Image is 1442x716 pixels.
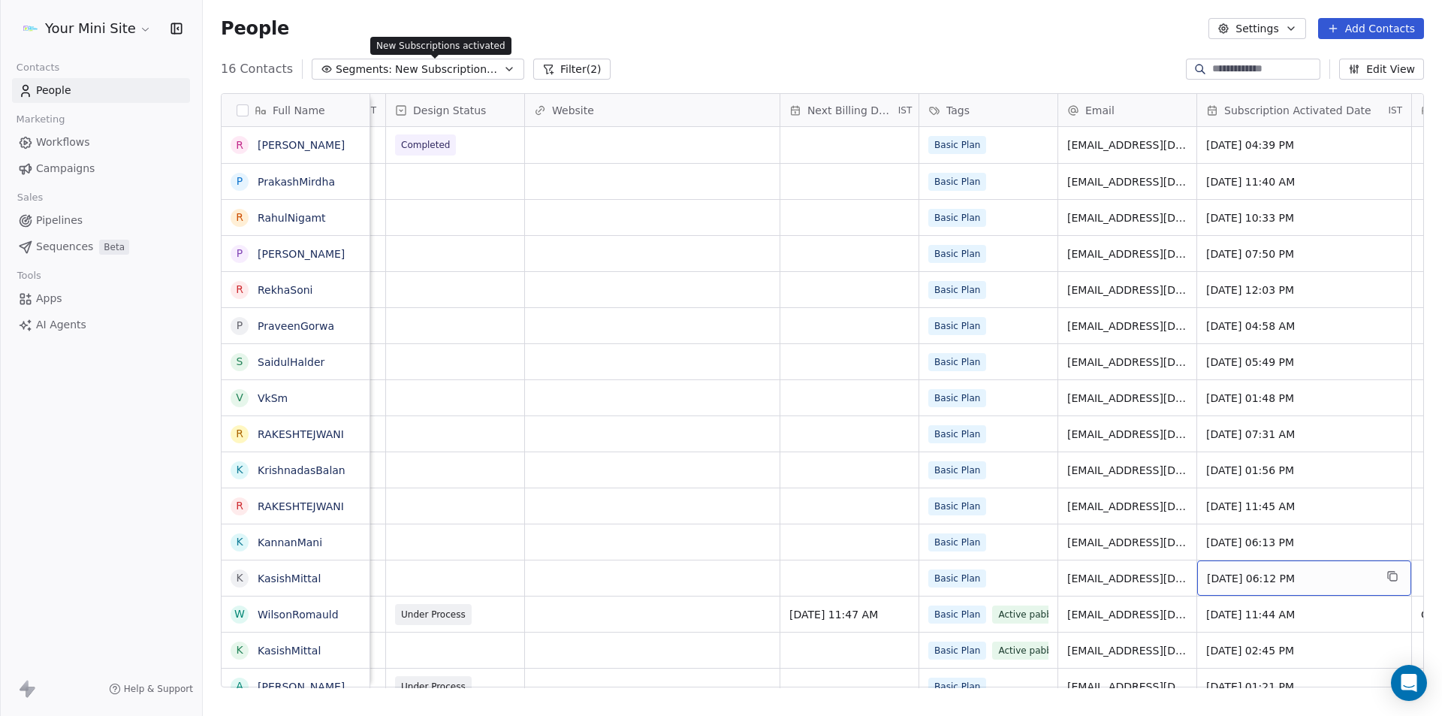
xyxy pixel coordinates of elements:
[401,607,466,622] span: Under Process
[258,536,322,548] a: KannanMani
[1067,643,1187,658] span: [EMAIL_ADDRESS][DOMAIN_NAME]
[1206,499,1402,514] span: [DATE] 11:45 AM
[928,281,986,299] span: Basic Plan
[1206,427,1402,442] span: [DATE] 07:31 AM
[236,498,243,514] div: R
[12,313,190,337] a: AI Agents
[273,103,325,118] span: Full Name
[1206,210,1402,225] span: [DATE] 10:33 PM
[1067,355,1187,370] span: [EMAIL_ADDRESS][DOMAIN_NAME]
[386,94,524,126] div: Design Status
[237,318,243,334] div: P
[236,534,243,550] div: K
[946,103,970,118] span: Tags
[45,19,136,38] span: Your Mini Site
[928,389,986,407] span: Basic Plan
[1067,174,1187,189] span: [EMAIL_ADDRESS][DOMAIN_NAME]
[928,425,986,443] span: Basic Plan
[928,497,986,515] span: Basic Plan
[258,176,335,188] a: PrakashMirdha
[258,320,334,332] a: PraveenGorwa
[237,354,243,370] div: S
[1206,535,1402,550] span: [DATE] 06:13 PM
[258,572,321,585] a: KasishMittal
[992,606,1112,624] span: Active pabbly subsriptions
[258,212,326,224] a: RahulNigamt
[928,533,986,551] span: Basic Plan
[395,62,500,77] span: New Subscriptions activated
[1067,319,1187,334] span: [EMAIL_ADDRESS][DOMAIN_NAME]
[36,317,86,333] span: AI Agents
[109,683,193,695] a: Help & Support
[928,642,986,660] span: Basic Plan
[1197,94,1411,126] div: Subscription Activated DateIST
[807,103,895,118] span: Next Billing Date
[1067,499,1187,514] span: [EMAIL_ADDRESS][DOMAIN_NAME]
[258,284,313,296] a: RekhaSoni
[1067,137,1187,153] span: [EMAIL_ADDRESS][DOMAIN_NAME]
[1208,18,1305,39] button: Settings
[1206,463,1402,478] span: [DATE] 01:56 PM
[12,208,190,233] a: Pipelines
[992,642,1112,660] span: Active pabbly subsriptions
[1206,355,1402,370] span: [DATE] 05:49 PM
[928,209,986,227] span: Basic Plan
[236,426,243,442] div: R
[789,607,910,622] span: [DATE] 11:47 AM
[376,40,505,52] p: New Subscriptions activated
[237,174,243,189] div: P
[533,59,611,80] button: Filter(2)
[258,645,321,657] a: KasishMittal
[525,94,780,126] div: Website
[11,186,50,209] span: Sales
[10,56,66,79] span: Contacts
[1067,246,1187,261] span: [EMAIL_ADDRESS][DOMAIN_NAME]
[928,678,986,696] span: Basic Plan
[21,20,39,38] img: yourminisite%20logo%20png.png
[1206,391,1402,406] span: [DATE] 01:48 PM
[36,134,90,150] span: Workflows
[236,462,243,478] div: K
[236,390,243,406] div: V
[221,60,293,78] span: 16 Contacts
[258,609,339,621] a: WilsonRomauld
[12,234,190,259] a: SequencesBeta
[552,103,594,118] span: Website
[1224,103,1371,118] span: Subscription Activated Date
[928,317,986,335] span: Basic Plan
[236,642,243,658] div: K
[413,103,486,118] span: Design Status
[1067,463,1187,478] span: [EMAIL_ADDRESS][DOMAIN_NAME]
[336,62,392,77] span: Segments:
[1067,607,1187,622] span: [EMAIL_ADDRESS][DOMAIN_NAME]
[1206,137,1402,153] span: [DATE] 04:39 PM
[258,681,345,693] a: [PERSON_NAME]
[1067,210,1187,225] span: [EMAIL_ADDRESS][DOMAIN_NAME]
[1067,391,1187,406] span: [EMAIL_ADDRESS][DOMAIN_NAME]
[258,428,344,440] a: RAKESHTEJWANI
[1207,571,1374,586] span: [DATE] 06:12 PM
[124,683,193,695] span: Help & Support
[928,461,986,479] span: Basic Plan
[928,569,986,588] span: Basic Plan
[919,94,1057,126] div: Tags
[236,137,243,153] div: R
[1388,104,1402,116] span: IST
[1067,282,1187,298] span: [EMAIL_ADDRESS][DOMAIN_NAME]
[928,173,986,191] span: Basic Plan
[928,606,986,624] span: Basic Plan
[401,137,450,153] span: Completed
[1085,103,1115,118] span: Email
[928,353,986,371] span: Basic Plan
[99,240,129,255] span: Beta
[1206,246,1402,261] span: [DATE] 07:50 PM
[36,213,83,228] span: Pipelines
[1067,427,1187,442] span: [EMAIL_ADDRESS][DOMAIN_NAME]
[258,356,324,368] a: SaidulHalder
[36,239,93,255] span: Sequences
[236,678,243,694] div: A
[236,210,243,225] div: R
[1206,643,1402,658] span: [DATE] 02:45 PM
[258,464,345,476] a: KrishnadasBalan
[234,606,245,622] div: W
